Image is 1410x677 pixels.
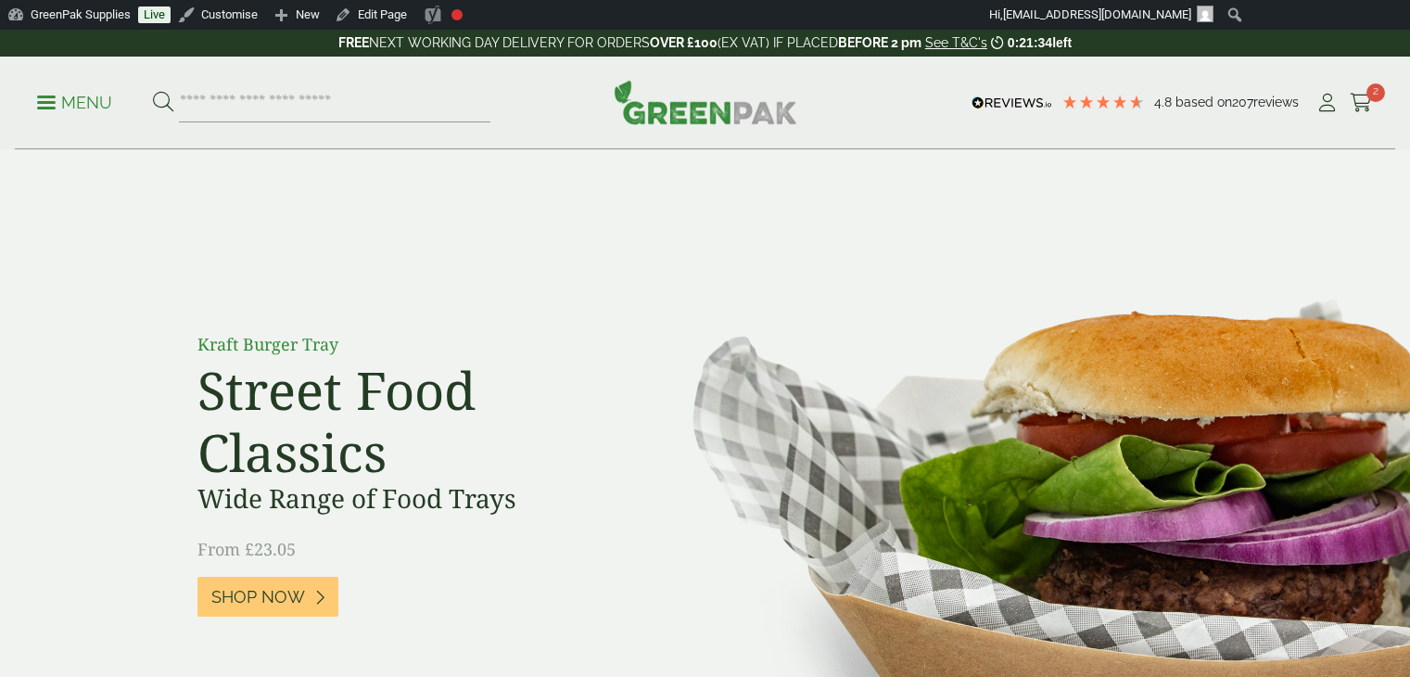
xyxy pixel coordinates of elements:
[1253,95,1299,109] span: reviews
[972,96,1052,109] img: REVIEWS.io
[197,332,615,357] p: Kraft Burger Tray
[37,92,112,110] a: Menu
[37,92,112,114] p: Menu
[197,483,615,515] h3: Wide Range of Food Trays
[1052,35,1072,50] span: left
[1350,94,1373,112] i: Cart
[1350,89,1373,117] a: 2
[838,35,921,50] strong: BEFORE 2 pm
[138,6,171,23] a: Live
[1154,95,1175,109] span: 4.8
[197,359,615,483] h2: Street Food Classics
[925,35,987,50] a: See T&C's
[451,9,463,20] div: Focus keyphrase not set
[614,80,797,124] img: GreenPak Supplies
[211,587,305,607] span: Shop Now
[197,538,296,560] span: From £23.05
[338,35,369,50] strong: FREE
[1061,94,1145,110] div: 4.79 Stars
[650,35,718,50] strong: OVER £100
[197,577,338,617] a: Shop Now
[1003,7,1191,21] span: [EMAIL_ADDRESS][DOMAIN_NAME]
[1175,95,1232,109] span: Based on
[1232,95,1253,109] span: 207
[1008,35,1052,50] span: 0:21:34
[1315,94,1339,112] i: My Account
[1366,83,1385,102] span: 2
